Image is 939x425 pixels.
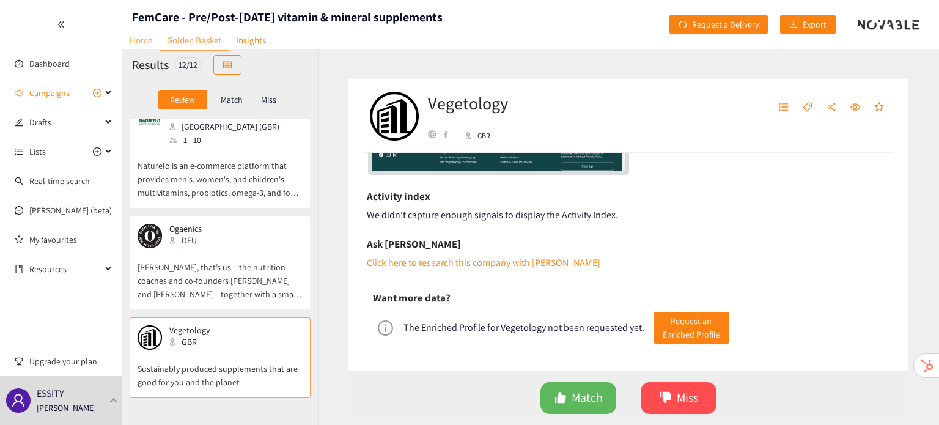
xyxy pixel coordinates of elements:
[367,235,461,253] h6: Ask [PERSON_NAME]
[868,98,890,117] button: star
[169,133,287,147] div: 1 - 10
[15,118,23,127] span: edit
[29,349,112,374] span: Upgrade your plan
[29,176,90,187] a: Real-time search
[780,15,836,34] button: downloadExport
[677,388,698,407] span: Miss
[29,227,112,252] a: My favourites
[29,110,101,135] span: Drafts
[29,139,46,164] span: Lists
[229,31,273,50] a: Insights
[367,207,890,223] div: We didn't capture enough signals to display the Activity Index.
[773,98,795,117] button: unordered-list
[373,289,451,307] h6: Want more data?
[138,248,303,301] p: [PERSON_NAME], that’s us – the nutrition coaches and co-founders [PERSON_NAME] and [PERSON_NAME] ...
[57,20,65,29] span: double-left
[138,110,162,135] img: Snapshot of the company's website
[138,350,303,389] p: Sustainably produced supplements that are good for you and the planet
[138,224,162,248] img: Snapshot of the company's website
[663,314,720,341] span: Request an Enriched Profile
[175,57,201,72] div: 12 / 12
[169,325,218,335] p: Vegetology
[132,56,169,73] h2: Results
[803,18,827,31] span: Export
[428,130,443,138] a: website
[554,391,567,405] span: like
[132,9,443,26] h1: FemCare - Pre/Post-[DATE] vitamin & mineral supplements
[797,98,819,117] button: tag
[93,89,101,97] span: plus-circle
[37,386,64,401] p: ESSITY
[160,31,229,51] a: Golden Basket
[428,91,514,116] h2: Vegetology
[403,322,644,334] div: The Enriched Profile for Vegetology not been requested yet.
[669,15,768,34] button: redoRequest a Delivery
[15,89,23,97] span: sound
[29,81,70,105] span: Campaigns
[122,31,160,50] a: Home
[660,391,672,405] span: dislike
[844,98,866,117] button: eye
[378,320,393,336] span: info-circle
[169,335,226,349] div: GBR
[367,256,600,269] a: Click here to research this company with [PERSON_NAME]
[465,130,514,141] div: GBR
[820,98,842,117] button: share-alt
[11,393,26,408] span: user
[29,58,70,69] a: Dashboard
[223,61,232,70] span: table
[779,102,789,113] span: unordered-list
[789,20,798,30] span: download
[169,120,287,133] div: [GEOGRAPHIC_DATA] (GBR)
[221,95,243,105] p: Match
[878,366,939,425] iframe: Chat Widget
[540,382,616,414] button: likeMatch
[169,224,218,234] p: Ogaenics
[850,102,860,113] span: eye
[15,357,23,366] span: trophy
[29,257,101,281] span: Resources
[169,234,226,247] div: DEU
[443,131,455,138] a: facebook
[29,205,112,216] a: [PERSON_NAME] (beta)
[654,312,729,344] button: Request anEnriched Profile
[370,92,419,141] img: Company Logo
[572,388,603,407] span: Match
[679,20,687,30] span: redo
[367,187,430,205] h6: Activity index
[138,147,303,199] p: Naturelo is an e-commerce platform that provides men's, women's, and children's multivitamins, pr...
[15,147,23,156] span: unordered-list
[170,95,195,105] p: Review
[37,401,96,415] p: [PERSON_NAME]
[827,102,836,113] span: share-alt
[15,265,23,273] span: book
[641,382,716,414] button: dislikeMiss
[803,102,812,113] span: tag
[874,102,884,113] span: star
[692,18,759,31] span: Request a Delivery
[138,325,162,350] img: Snapshot of the company's website
[93,147,101,156] span: plus-circle
[213,55,241,75] button: table
[261,95,276,105] p: Miss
